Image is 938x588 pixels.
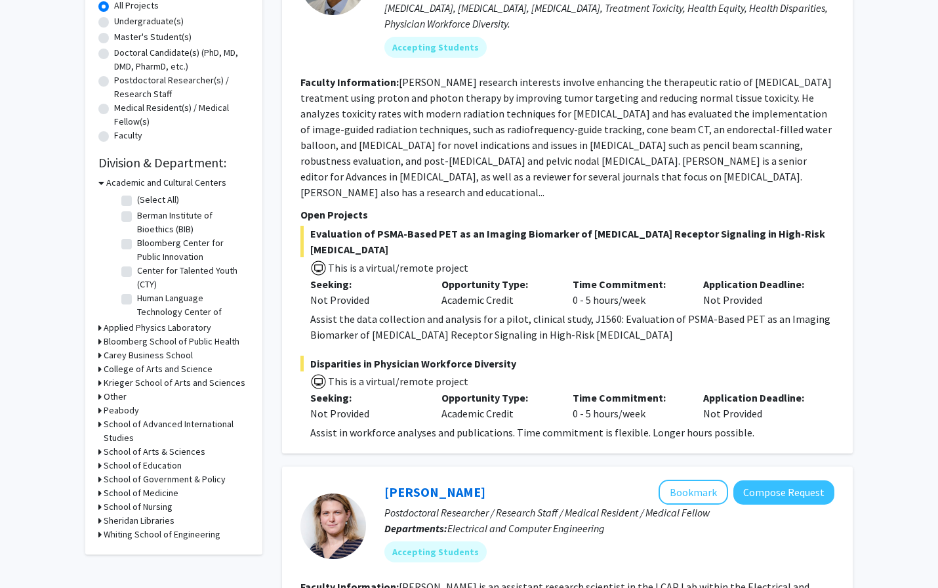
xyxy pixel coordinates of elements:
span: This is a virtual/remote project [327,375,468,388]
div: Not Provided [693,276,825,308]
p: Application Deadline: [703,390,815,406]
h3: School of Nursing [104,500,173,514]
button: Compose Request to Moira-Phoebe Huet [733,480,834,505]
h3: Peabody [104,404,139,417]
label: Master's Student(s) [114,30,192,44]
span: Electrical and Computer Engineering [447,522,605,535]
button: Add Moira-Phoebe Huet to Bookmarks [659,480,728,505]
h3: College of Arts and Science [104,362,213,376]
h3: School of Government & Policy [104,472,226,486]
h3: School of Education [104,459,182,472]
label: Berman Institute of Bioethics (BIB) [137,209,246,236]
h3: Krieger School of Arts and Sciences [104,376,245,390]
p: Seeking: [310,276,422,292]
a: [PERSON_NAME] [384,484,485,500]
label: (Select All) [137,193,179,207]
span: Evaluation of PSMA-Based PET as an Imaging Biomarker of [MEDICAL_DATA] Receptor Signaling in High... [300,226,834,257]
h3: Academic and Cultural Centers [106,176,226,190]
fg-read-more: [PERSON_NAME] research interests involve enhancing the therapeutic ratio of [MEDICAL_DATA] treatm... [300,75,832,199]
h3: Carey Business School [104,348,193,362]
label: Bloomberg Center for Public Innovation [137,236,246,264]
h3: Applied Physics Laboratory [104,321,211,335]
h2: Division & Department: [98,155,249,171]
div: Not Provided [693,390,825,421]
p: Open Projects [300,207,834,222]
h3: School of Arts & Sciences [104,445,205,459]
iframe: Chat [10,529,56,578]
div: Academic Credit [432,276,563,308]
b: Faculty Information: [300,75,399,89]
div: Not Provided [310,406,422,421]
p: Seeking: [310,390,422,406]
p: Opportunity Type: [441,390,553,406]
div: Not Provided [310,292,422,308]
label: Medical Resident(s) / Medical Fellow(s) [114,101,249,129]
p: Time Commitment: [573,276,684,292]
p: Opportunity Type: [441,276,553,292]
b: Departments: [384,522,447,535]
p: Time Commitment: [573,390,684,406]
label: Doctoral Candidate(s) (PhD, MD, DMD, PharmD, etc.) [114,46,249,73]
mat-chip: Accepting Students [384,541,487,562]
div: 0 - 5 hours/week [563,276,694,308]
div: Academic Credit [432,390,563,421]
h3: School of Medicine [104,486,178,500]
div: Assist in workforce analyses and publications. Time commitment is flexible. Longer hours possible. [310,425,834,440]
p: Postdoctoral Researcher / Research Staff / Medical Resident / Medical Fellow [384,505,834,520]
label: Postdoctoral Researcher(s) / Research Staff [114,73,249,101]
label: Human Language Technology Center of Excellence (HLTCOE) [137,291,246,333]
span: This is a virtual/remote project [327,261,468,274]
mat-chip: Accepting Students [384,37,487,58]
label: Center for Talented Youth (CTY) [137,264,246,291]
h3: Whiting School of Engineering [104,528,220,541]
h3: Bloomberg School of Public Health [104,335,239,348]
label: Undergraduate(s) [114,14,184,28]
h3: Sheridan Libraries [104,514,174,528]
h3: School of Advanced International Studies [104,417,249,445]
label: Faculty [114,129,142,142]
h3: Other [104,390,127,404]
div: Assist the data collection and analysis for a pilot, clinical study, J1560: Evaluation of PSMA-Ba... [310,311,834,343]
p: Application Deadline: [703,276,815,292]
span: Disparities in Physician Workforce Diversity [300,356,834,371]
div: 0 - 5 hours/week [563,390,694,421]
